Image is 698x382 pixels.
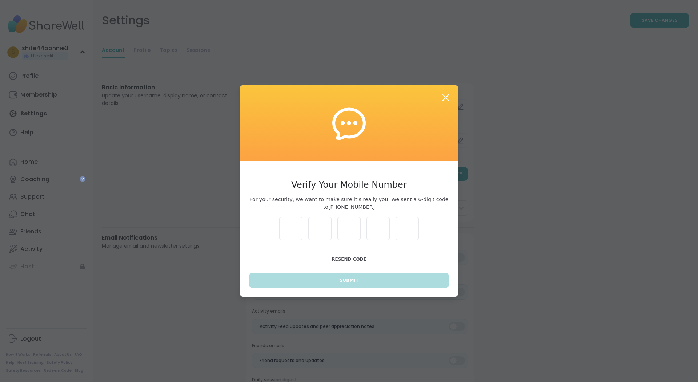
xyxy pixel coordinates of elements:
[249,273,449,288] button: Submit
[332,257,366,262] span: Resend Code
[80,176,85,182] iframe: Spotlight
[249,252,449,267] button: Resend Code
[249,196,449,211] span: For your security, we want to make sure it’s really you. We sent a 6-digit code to [PHONE_NUMBER]
[340,277,358,284] span: Submit
[249,178,449,191] h3: Verify Your Mobile Number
